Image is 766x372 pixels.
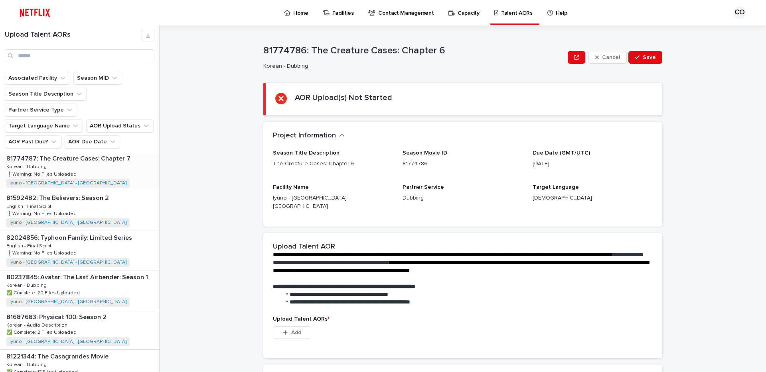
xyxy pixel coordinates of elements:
button: Project Information [273,131,345,140]
p: ❗️Warning: No Files Uploaded [6,209,78,217]
span: Season Movie ID [403,150,447,156]
button: Partner Service Type [5,104,77,116]
h1: Upload Talent AORs [5,31,142,39]
span: Target Language [533,184,579,190]
button: AOR Upload Status [86,119,154,132]
h2: Upload Talent AOR [273,243,335,251]
button: AOR Due Date [65,135,120,148]
p: 81774786 [403,160,523,168]
p: English - Final Script [6,202,53,209]
p: 80237845: Avatar: The Last Airbender: Season 1 [6,272,150,281]
a: Iyuno - [GEOGRAPHIC_DATA] - [GEOGRAPHIC_DATA] [10,180,126,186]
a: Iyuno - [GEOGRAPHIC_DATA] - [GEOGRAPHIC_DATA] [10,339,126,345]
p: [DEMOGRAPHIC_DATA] [533,194,653,202]
button: Add [273,326,311,339]
p: ❗️Warning: No Files Uploaded [6,170,78,177]
p: 81221344: The Casagrandes Movie [6,351,110,360]
span: Save [643,55,656,60]
span: Due Date (GMT/UTC) [533,150,590,156]
p: 81774786: The Creature Cases: Chapter 6 [263,45,565,57]
p: Korean - Dubbing [6,281,48,288]
a: Iyuno - [GEOGRAPHIC_DATA] - [GEOGRAPHIC_DATA] [10,299,126,305]
p: The Creature Cases: Chapter 6 [273,160,393,168]
p: English - Final Script [6,242,53,249]
h2: Project Information [273,131,336,140]
span: Upload Talent AORs [273,316,330,322]
p: Korean - Dubbing [263,63,561,70]
p: ❗️Warning: No Files Uploaded [6,249,78,256]
p: Dubbing [403,194,523,202]
p: ✅ Complete: 2 Files Uploaded [6,328,78,335]
p: Korean - Dubbing [6,163,48,170]
h2: AOR Upload(s) Not Started [295,93,392,102]
input: Search [5,49,154,62]
p: [DATE] [533,160,653,168]
button: Save [628,51,662,64]
span: Partner Service [403,184,444,190]
button: Associated Facility [5,72,70,84]
span: Season Title Description [273,150,340,156]
p: 82024856: Typhoon Family: Limited Series [6,233,134,242]
a: Iyuno - [GEOGRAPHIC_DATA] - [GEOGRAPHIC_DATA] [10,260,126,265]
button: Season MID [73,72,122,84]
p: 81592482: The Believers: Season 2 [6,193,111,202]
span: Cancel [602,55,620,60]
a: Iyuno - [GEOGRAPHIC_DATA] - [GEOGRAPHIC_DATA] [10,220,126,225]
img: ifQbXi3ZQGMSEF7WDB7W [16,5,54,21]
div: CO [733,6,746,19]
p: Iyuno - [GEOGRAPHIC_DATA] - [GEOGRAPHIC_DATA] [273,194,393,211]
button: AOR Past Due? [5,135,61,148]
button: Cancel [588,51,627,64]
button: Target Language Name [5,119,83,132]
p: Korean - Dubbing [6,360,48,368]
p: Korean - Audio Description [6,321,69,328]
button: Season Title Description [5,88,87,100]
span: Facility Name [273,184,309,190]
p: 81687683: Physical: 100: Season 2 [6,312,108,321]
p: ✅ Complete: 20 Files Uploaded [6,289,81,296]
p: 81774787: The Creature Cases: Chapter 7 [6,153,132,163]
span: Add [291,330,301,335]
